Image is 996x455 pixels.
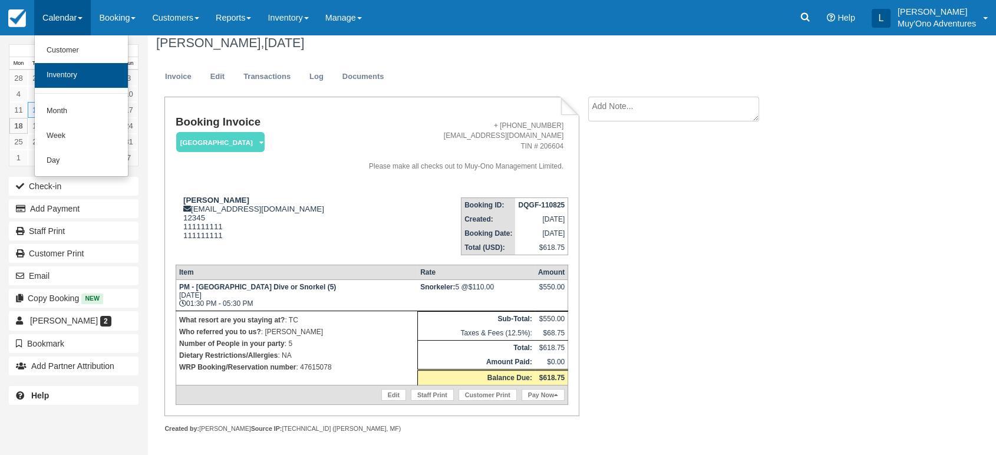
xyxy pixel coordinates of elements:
[417,279,535,311] td: 5 @
[120,118,138,134] a: 24
[164,425,199,432] strong: Created by:
[9,134,28,150] a: 25
[9,57,28,70] th: Mon
[120,150,138,166] a: 7
[461,197,516,212] th: Booking ID:
[81,294,103,304] span: New
[459,389,517,401] a: Customer Print
[381,389,406,401] a: Edit
[35,149,128,173] a: Day
[9,150,28,166] a: 1
[515,226,568,240] td: [DATE]
[9,266,138,285] button: Email
[235,65,299,88] a: Transactions
[9,118,28,134] a: 18
[202,65,233,88] a: Edit
[898,6,976,18] p: [PERSON_NAME]
[9,199,138,218] button: Add Payment
[176,131,260,153] a: [GEOGRAPHIC_DATA]
[176,279,417,311] td: [DATE] 01:30 PM - 05:30 PM
[9,222,138,240] a: Staff Print
[31,391,49,400] b: Help
[9,334,138,353] button: Bookmark
[120,70,138,86] a: 3
[535,265,568,279] th: Amount
[35,38,128,63] a: Customer
[156,65,200,88] a: Invoice
[461,212,516,226] th: Created:
[417,311,535,326] th: Sub-Total:
[827,14,835,22] i: Help
[535,311,568,326] td: $550.00
[100,316,111,327] span: 2
[9,311,138,330] a: [PERSON_NAME] 2
[9,70,28,86] a: 28
[9,177,138,196] button: Check-in
[420,283,455,291] strong: Snorkeler
[120,102,138,118] a: 17
[183,196,249,205] strong: [PERSON_NAME]
[417,355,535,370] th: Amount Paid:
[176,132,265,153] em: [GEOGRAPHIC_DATA]
[535,340,568,355] td: $618.75
[515,240,568,255] td: $618.75
[301,65,332,88] a: Log
[417,340,535,355] th: Total:
[176,196,341,255] div: [EMAIL_ADDRESS][DOMAIN_NAME] 12345 111111111 111111111
[346,121,564,172] address: + [PHONE_NUMBER] [EMAIL_ADDRESS][DOMAIN_NAME] TIN # 206604 Please make all checks out to Muy-Ono ...
[515,212,568,226] td: [DATE]
[518,201,565,209] strong: DQGF-110825
[179,363,296,371] strong: WRP Booking/Reservation number
[411,389,454,401] a: Staff Print
[334,65,393,88] a: Documents
[417,265,535,279] th: Rate
[179,326,414,338] p: : [PERSON_NAME]
[461,240,516,255] th: Total (USD):
[120,86,138,102] a: 10
[156,36,886,50] h1: [PERSON_NAME],
[251,425,282,432] strong: Source IP:
[898,18,976,29] p: Muy'Ono Adventures
[9,357,138,375] button: Add Partner Attribution
[179,361,414,373] p: : 47615078
[837,13,855,22] span: Help
[522,389,565,401] a: Pay Now
[872,9,891,28] div: L
[120,57,138,70] th: Sun
[9,102,28,118] a: 11
[164,424,579,433] div: [PERSON_NAME] [TECHNICAL_ID] ([PERSON_NAME], MF)
[8,9,26,27] img: checkfront-main-nav-mini-logo.png
[179,283,336,291] strong: PM - [GEOGRAPHIC_DATA] Dive or Snorkel (5)
[35,99,128,124] a: Month
[179,338,414,350] p: : 5
[179,339,285,348] strong: Number of People in your party
[28,57,46,70] th: Tue
[179,351,278,360] strong: Dietary Restrictions/Allergies
[30,316,98,325] span: [PERSON_NAME]
[28,150,46,166] a: 2
[176,116,341,128] h1: Booking Invoice
[538,283,565,301] div: $550.00
[179,350,414,361] p: : NA
[264,35,304,50] span: [DATE]
[176,265,417,279] th: Item
[9,244,138,263] a: Customer Print
[535,355,568,370] td: $0.00
[28,102,46,118] a: 12
[34,35,128,177] ul: Calendar
[9,289,138,308] button: Copy Booking New
[179,314,414,326] p: : TC
[28,118,46,134] a: 19
[461,226,516,240] th: Booking Date:
[469,283,494,291] span: $110.00
[28,134,46,150] a: 26
[35,124,128,149] a: Week
[28,86,46,102] a: 5
[120,134,138,150] a: 31
[539,374,565,382] strong: $618.75
[417,326,535,341] td: Taxes & Fees (12.5%):
[179,328,261,336] strong: Who referred you to us?
[28,70,46,86] a: 29
[9,386,138,405] a: Help
[9,86,28,102] a: 4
